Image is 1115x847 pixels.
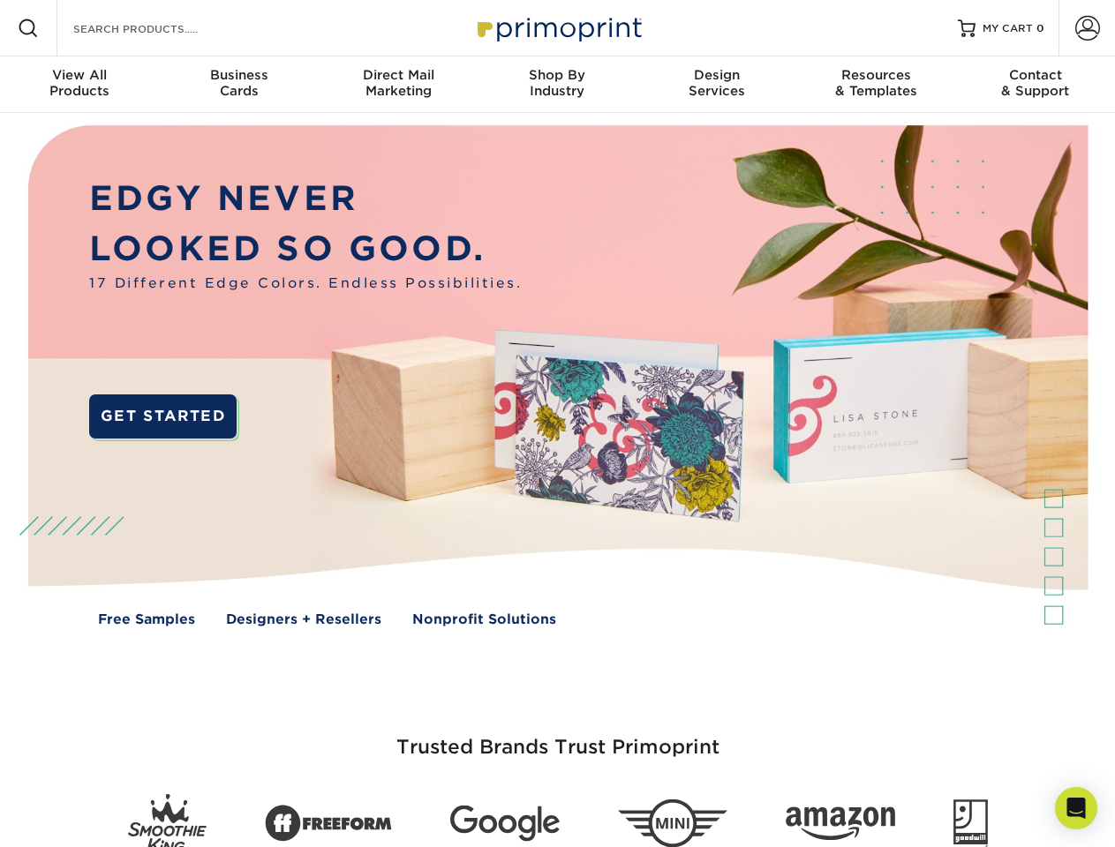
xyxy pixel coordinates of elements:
div: Cards [159,67,318,99]
img: Goodwill [953,799,988,847]
p: EDGY NEVER [89,174,522,224]
div: Services [637,67,796,99]
img: Primoprint [470,9,646,47]
span: Business [159,67,318,83]
a: GET STARTED [89,394,237,438]
a: Shop ByIndustry [478,56,637,113]
a: Free Samples [98,610,195,630]
a: Direct MailMarketing [319,56,478,113]
a: Designers + Resellers [226,610,381,630]
a: Resources& Templates [796,56,955,113]
div: Open Intercom Messenger [1055,787,1097,829]
span: 0 [1036,22,1044,34]
a: Nonprofit Solutions [412,610,556,630]
input: SEARCH PRODUCTS..... [72,18,244,39]
img: Amazon [786,807,895,841]
span: Shop By [478,67,637,83]
span: Direct Mail [319,67,478,83]
span: Design [637,67,796,83]
div: Industry [478,67,637,99]
img: Google [450,806,560,842]
span: 17 Different Edge Colors. Endless Possibilities. [89,274,522,294]
a: DesignServices [637,56,796,113]
span: MY CART [983,21,1033,36]
div: & Support [956,67,1115,99]
p: LOOKED SO GOOD. [89,224,522,274]
span: Contact [956,67,1115,83]
h3: Trusted Brands Trust Primoprint [41,693,1074,780]
a: BusinessCards [159,56,318,113]
span: Resources [796,67,955,83]
a: Contact& Support [956,56,1115,113]
div: & Templates [796,67,955,99]
div: Marketing [319,67,478,99]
